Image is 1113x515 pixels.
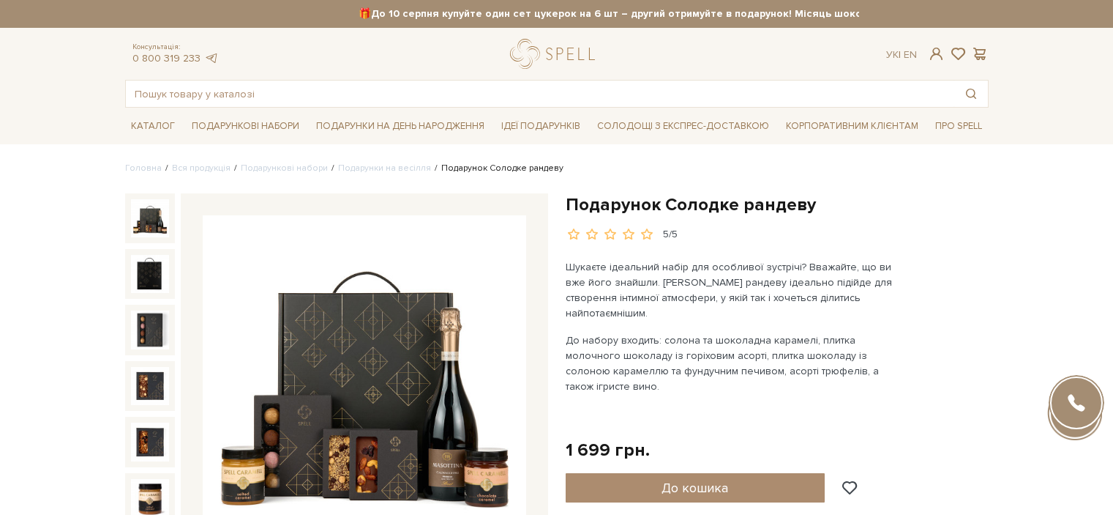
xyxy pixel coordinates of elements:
[126,81,954,107] input: Пошук товару у каталозі
[125,163,162,174] a: Головна
[510,39,602,69] a: logo
[186,115,305,138] span: Подарункові набори
[131,255,169,293] img: Подарунок Солодке рандеву
[172,163,231,174] a: Вся продукція
[566,333,909,394] p: До набору входить: солона та шоколадна карамелі, плитка молочного шоколаду із горіховим асорті, п...
[310,115,490,138] span: Подарунки на День народження
[566,259,909,321] p: Шукаєте ідеальний набір для особливої зустрічі? Вважайте, що ви вже його знайшли. [PERSON_NAME] р...
[886,48,917,62] div: Ук
[131,367,169,405] img: Подарунок Солодке рандеву
[591,114,775,138] a: Солодощі з експрес-доставкою
[131,423,169,461] img: Подарунок Солодке рандеву
[132,42,219,52] span: Консультація:
[566,473,825,503] button: До кошика
[566,439,650,462] div: 1 699 грн.
[566,193,989,216] h1: Подарунок Солодке рандеву
[495,115,586,138] span: Ідеї подарунків
[780,114,924,138] a: Корпоративним клієнтам
[663,228,678,242] div: 5/5
[131,311,169,349] img: Подарунок Солодке рандеву
[125,115,181,138] span: Каталог
[131,199,169,237] img: Подарунок Солодке рандеву
[954,81,988,107] button: Пошук товару у каталозі
[132,52,201,64] a: 0 800 319 233
[338,163,431,174] a: Подарунки на весілля
[662,480,728,496] span: До кошика
[431,162,563,175] li: Подарунок Солодке рандеву
[204,52,219,64] a: telegram
[899,48,901,61] span: |
[241,163,328,174] a: Подарункові набори
[904,48,917,61] a: En
[929,115,988,138] span: Про Spell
